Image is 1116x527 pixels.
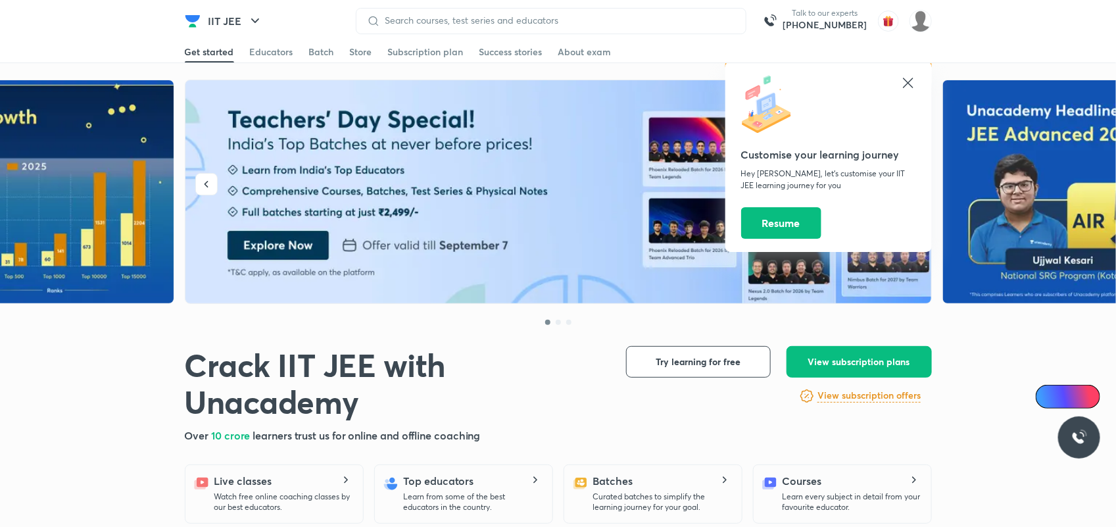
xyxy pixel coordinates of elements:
p: Curated batches to simplify the learning journey for your goal. [593,491,731,513]
img: Icon [1044,391,1054,402]
span: 10 crore [211,428,253,442]
span: Over [185,428,212,442]
img: Company Logo [185,13,201,29]
span: learners trust us for online and offline coaching [253,428,480,442]
a: Ai Doubts [1036,385,1100,409]
input: Search courses, test series and educators [380,15,735,26]
a: View subscription offers [817,388,921,404]
span: Ai Doubts [1057,391,1092,402]
div: Store [350,45,372,59]
a: Subscription plan [388,41,464,63]
p: Talk to our experts [783,8,867,18]
p: Learn every subject in detail from your favourite educator. [783,491,921,513]
img: shilakha [910,10,932,32]
h5: Customise your learning journey [741,147,916,163]
p: Watch free online coaching classes by our best educators. [214,491,352,513]
button: IIT JEE [201,8,271,34]
button: Try learning for free [626,346,771,378]
button: View subscription plans [787,346,932,378]
img: icon [741,75,800,134]
h5: Batches [593,473,633,489]
div: Subscription plan [388,45,464,59]
div: Educators [250,45,293,59]
img: avatar [878,11,899,32]
a: [PHONE_NUMBER] [783,18,867,32]
img: call-us [757,8,783,34]
h5: Courses [783,473,821,489]
a: Success stories [479,41,543,63]
a: Batch [309,41,334,63]
a: Educators [250,41,293,63]
a: Store [350,41,372,63]
div: Get started [185,45,234,59]
div: Batch [309,45,334,59]
button: Resume [741,207,821,239]
img: ttu [1071,430,1087,445]
a: Get started [185,41,234,63]
p: Hey [PERSON_NAME], let’s customise your IIT JEE learning journey for you [741,168,916,191]
span: Try learning for free [656,355,740,368]
h5: Top educators [404,473,474,489]
span: View subscription plans [808,355,910,368]
h5: Live classes [214,473,272,489]
p: Learn from some of the best educators in the country. [404,491,542,513]
div: Success stories [479,45,543,59]
h1: Crack IIT JEE with Unacademy [185,346,605,420]
h6: View subscription offers [817,389,921,403]
a: About exam [558,41,612,63]
div: About exam [558,45,612,59]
